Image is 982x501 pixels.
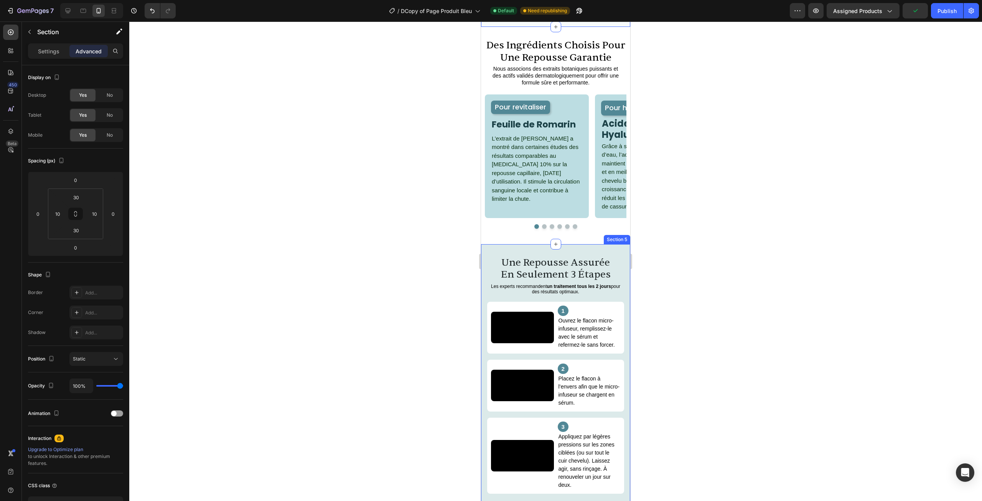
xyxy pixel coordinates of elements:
[124,81,205,91] span: Pour hydrater et nourrir
[121,96,186,119] strong: Acide Hyaluronique
[77,353,139,385] p: Placez le flacon à l’envers afin que le micro-infuseur se chargent en sérum.
[69,203,73,207] button: Dot
[28,309,43,316] div: Corner
[85,289,121,296] div: Add...
[10,348,73,380] video: Video
[28,408,61,419] div: Animation
[827,3,900,18] button: Assigned Products
[938,7,957,15] div: Publish
[81,284,84,294] p: 1
[124,215,148,222] div: Section 5
[50,6,54,15] p: 7
[28,482,58,489] div: CSS class
[85,329,121,336] div: Add...
[28,112,41,119] div: Tablet
[956,463,974,482] div: Open Intercom Messenger
[4,234,145,260] h2: une repousse assurée en seulement 3 étapes
[28,289,43,296] div: Border
[68,225,84,236] input: 30px
[69,352,123,366] button: Static
[68,242,83,253] input: 0
[833,7,882,15] span: Assigned Products
[28,435,51,442] div: Interaction
[85,309,121,316] div: Add...
[145,3,176,18] div: Undo/Redo
[70,379,93,393] input: Auto
[10,418,73,450] video: Video
[89,208,100,220] input: 10px
[66,262,130,268] strong: un traitement tous les 2 jours
[84,203,89,207] button: Dot
[528,7,567,14] span: Need republishing
[76,203,81,207] button: Dot
[68,192,84,203] input: 30px
[28,446,123,453] div: Upgrade to Optimize plan
[38,47,59,55] p: Settings
[92,203,96,207] button: Dot
[6,141,18,147] div: Beta
[81,400,84,410] p: 3
[498,7,514,14] span: Default
[77,295,139,327] p: Ouvrez le flacon micro-infuseur, remplissez-le avec le sérum et refermez-le sans forcer.
[28,329,46,336] div: Shadow
[28,92,46,99] div: Desktop
[28,132,43,139] div: Mobile
[28,446,123,467] div: to unlock Interaction & other premium features.
[107,92,113,99] span: No
[79,132,87,139] span: Yes
[121,121,210,188] span: Grâce à son pouvoir de rétention d’eau, l’acide hyaluronique maintient un cuir chevelu hydraté et...
[931,3,963,18] button: Publish
[28,73,61,83] div: Display on
[79,112,87,119] span: Yes
[401,7,472,15] span: DCopy of Page Produit Bleu
[107,208,119,220] input: 0
[28,381,56,391] div: Opacity
[73,356,86,362] span: Static
[68,174,83,186] input: 0
[53,203,58,207] button: Dot
[8,262,141,273] p: Les experts recommandent pour des résultats optimaux.
[28,354,56,364] div: Position
[3,3,57,18] button: 7
[28,156,66,166] div: Spacing (px)
[481,21,630,501] iframe: Design area
[107,112,113,119] span: No
[79,92,87,99] span: Yes
[81,342,84,352] p: 2
[10,290,73,322] video: Video
[52,208,63,220] input: 10px
[37,27,100,36] p: Section
[397,7,399,15] span: /
[61,203,66,207] button: Dot
[32,208,44,220] input: 0
[77,412,133,466] span: Appliquez par légères pressions sur les zones ciblées (ou sur tout le cuir chevelu). Laissez agir...
[76,47,102,55] p: Advanced
[7,82,18,88] div: 450
[107,132,113,139] span: No
[28,270,53,280] div: Shape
